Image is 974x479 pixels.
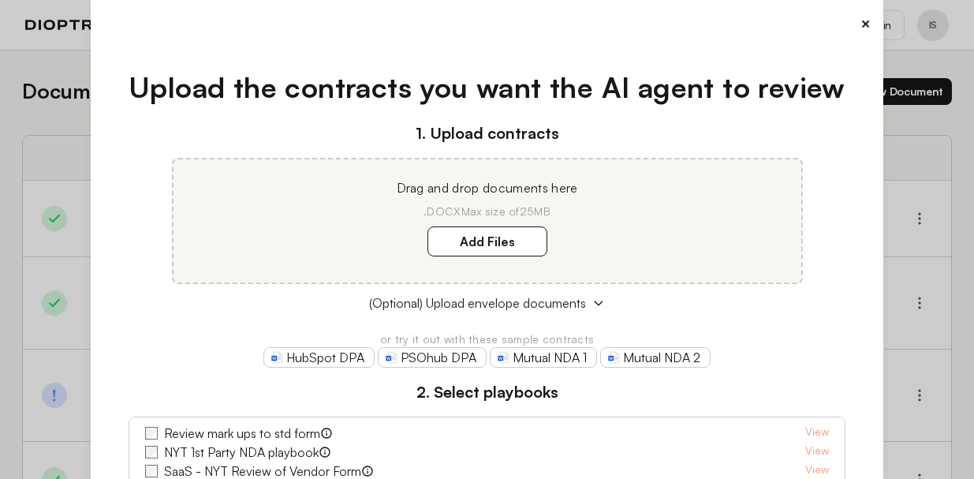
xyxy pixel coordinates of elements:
p: .DOCX Max size of 25MB [192,204,782,219]
h3: 2. Select playbooks [129,380,845,404]
h1: Upload the contracts you want the AI agent to review [129,66,845,109]
button: × [860,13,871,35]
label: NYT 1st Party NDA playbook [164,443,319,462]
label: Review mark ups to std form [164,424,320,443]
a: HubSpot DPA [263,347,375,368]
p: Drag and drop documents here [192,178,782,197]
h3: 1. Upload contracts [129,122,845,145]
span: (Optional) Upload envelope documents [369,294,586,312]
p: or try it out with these sample contracts [129,331,845,347]
label: Add Files [427,226,547,256]
a: Mutual NDA 1 [490,347,597,368]
button: (Optional) Upload envelope documents [129,294,845,312]
a: View [805,443,829,462]
a: PSOhub DPA [378,347,487,368]
a: Mutual NDA 2 [600,347,711,368]
a: View [805,424,829,443]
